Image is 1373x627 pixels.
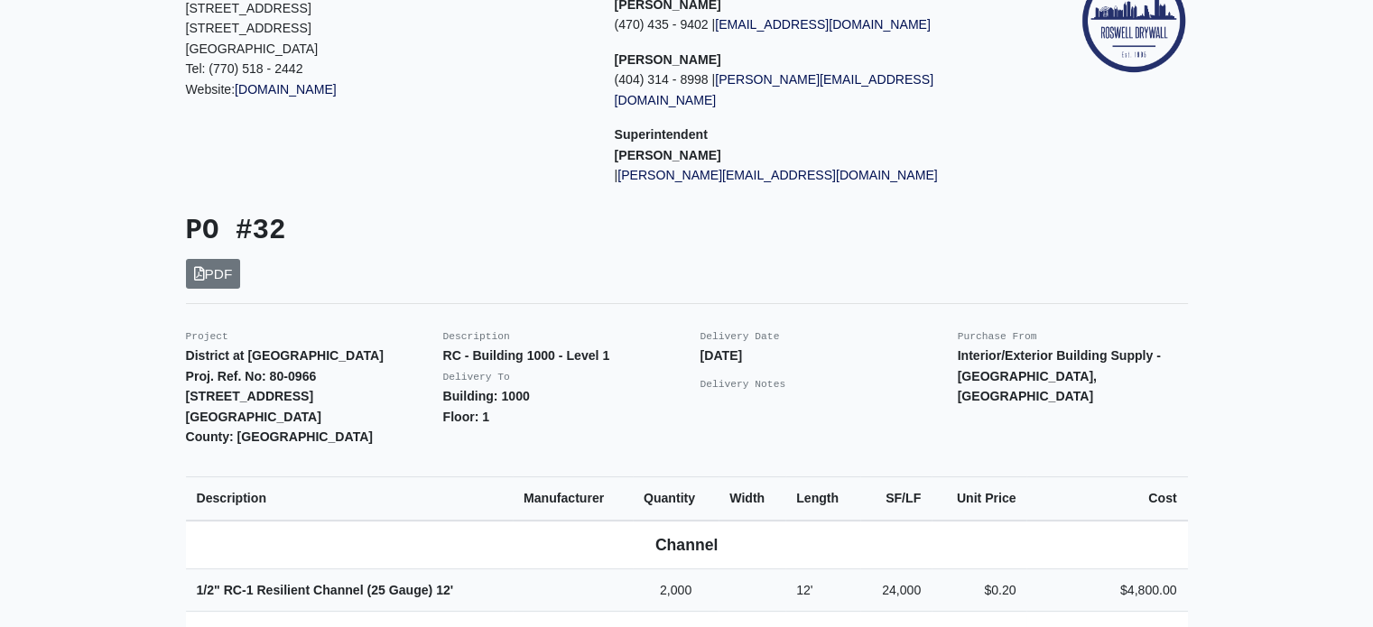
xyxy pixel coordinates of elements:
p: (470) 435 - 9402 | [615,14,1016,35]
span: Superintendent [615,127,708,142]
strong: Building: 1000 [443,389,530,403]
small: Delivery To [443,372,510,383]
td: 2,000 [633,568,719,612]
p: | [615,165,1016,186]
th: Length [785,476,860,520]
th: Width [719,476,785,520]
p: [STREET_ADDRESS] [186,18,588,39]
b: Channel [655,536,718,554]
span: 12' [436,583,453,597]
th: Unit Price [932,476,1026,520]
span: 12' [796,583,812,597]
strong: [PERSON_NAME] [615,148,721,162]
strong: [STREET_ADDRESS] [186,389,314,403]
strong: [DATE] [700,348,743,363]
td: $0.20 [932,568,1026,612]
a: [DOMAIN_NAME] [235,82,337,97]
th: Manufacturer [513,476,633,520]
strong: [GEOGRAPHIC_DATA] [186,410,321,424]
th: Description [186,476,513,520]
td: $4,800.00 [1026,568,1187,612]
p: [GEOGRAPHIC_DATA] [186,39,588,60]
a: [PERSON_NAME][EMAIL_ADDRESS][DOMAIN_NAME] [615,72,933,107]
a: [PERSON_NAME][EMAIL_ADDRESS][DOMAIN_NAME] [617,168,937,182]
th: Quantity [633,476,719,520]
p: Tel: (770) 518 - 2442 [186,59,588,79]
strong: County: [GEOGRAPHIC_DATA] [186,429,374,444]
small: Project [186,331,228,342]
p: (404) 314 - 8998 | [615,69,1016,110]
a: PDF [186,259,241,289]
small: Purchase From [958,331,1037,342]
p: Interior/Exterior Building Supply - [GEOGRAPHIC_DATA], [GEOGRAPHIC_DATA] [958,346,1188,407]
strong: RC - Building 1000 - Level 1 [443,348,610,363]
strong: Floor: 1 [443,410,490,424]
small: Description [443,331,510,342]
strong: 1/2" RC-1 Resilient Channel (25 Gauge) [197,583,454,597]
strong: [PERSON_NAME] [615,52,721,67]
th: SF/LF [860,476,932,520]
small: Delivery Date [700,331,780,342]
strong: Proj. Ref. No: 80-0966 [186,369,317,383]
td: 24,000 [860,568,932,612]
small: Delivery Notes [700,379,786,390]
th: Cost [1026,476,1187,520]
strong: District at [GEOGRAPHIC_DATA] [186,348,384,363]
h3: PO #32 [186,215,673,248]
a: [EMAIL_ADDRESS][DOMAIN_NAME] [715,17,931,32]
